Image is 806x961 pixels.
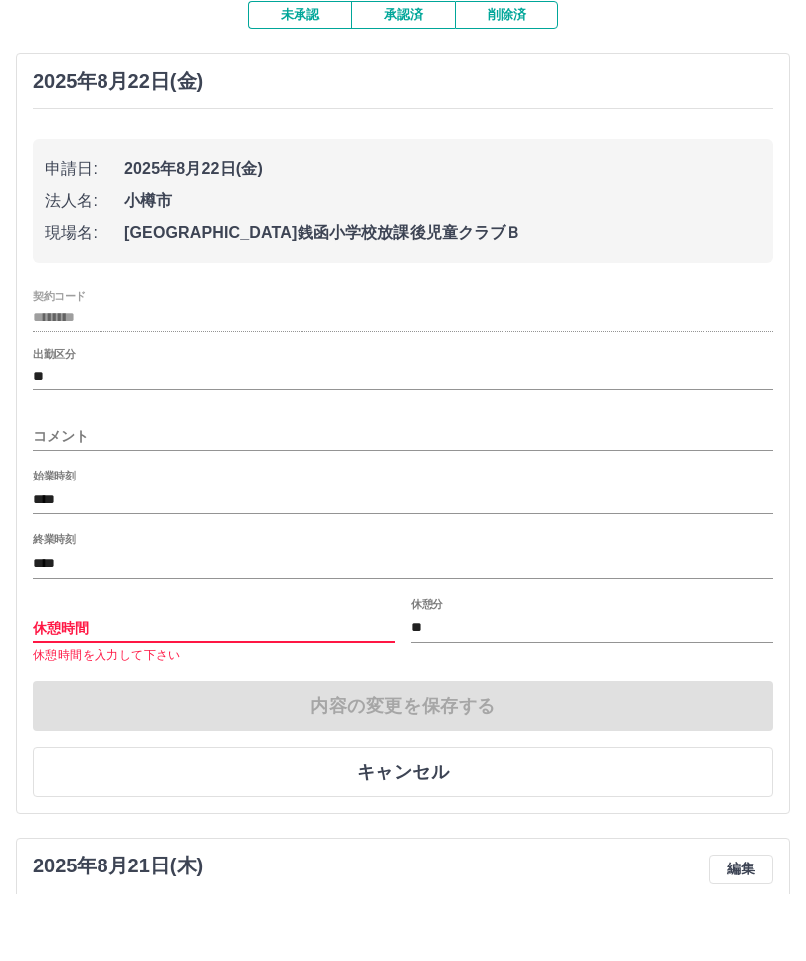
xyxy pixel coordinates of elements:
label: 出勤区分 [33,414,75,429]
label: 契約コード [33,355,86,370]
button: 承認済 [351,68,455,96]
button: 削除済 [455,68,558,96]
h3: 2025年8月22日(金) [33,136,203,159]
h3: 2025年8月21日(木) [33,921,203,944]
span: 申請日: [45,224,124,248]
label: 終業時刻 [33,599,75,614]
h1: 過去の勤怠報告 [16,10,790,44]
span: 2025年8月22日(金) [124,224,761,248]
label: 休憩分 [411,663,443,677]
span: 法人名: [45,256,124,280]
p: 休憩時間を入力して下さい [33,712,395,732]
button: 未承認 [248,68,351,96]
span: 現場名: [45,288,124,311]
button: 編集 [709,921,773,951]
button: キャンセル [33,814,773,864]
span: [GEOGRAPHIC_DATA]銭函小学校放課後児童クラブＢ [124,288,761,311]
span: 小樽市 [124,256,761,280]
label: 始業時刻 [33,535,75,550]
